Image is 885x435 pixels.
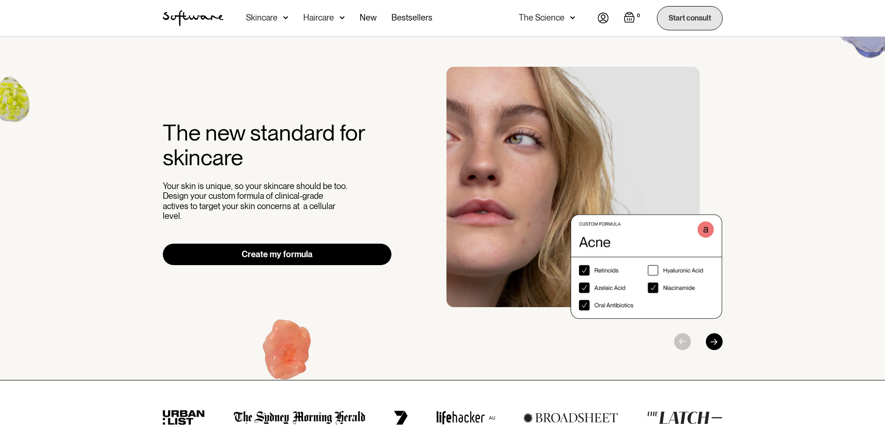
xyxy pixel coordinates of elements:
div: Next slide [706,333,723,350]
img: arrow down [570,13,575,22]
img: arrow down [340,13,345,22]
img: broadsheet logo [523,413,618,423]
div: The Science [519,13,564,22]
img: Software Logo [163,10,223,26]
img: arrow down [283,13,288,22]
div: Haircare [303,13,334,22]
div: 1 / 3 [446,67,723,319]
img: the Sydney morning herald logo [234,411,366,425]
a: Open empty cart [624,12,642,25]
a: Create my formula [163,244,392,265]
a: home [163,10,223,26]
img: lifehacker logo [436,411,495,425]
img: Hydroquinone (skin lightening agent) [230,297,346,411]
img: urban list logo [163,410,205,425]
div: 0 [635,12,642,20]
p: Your skin is unique, so your skincare should be too. Design your custom formula of clinical-grade... [163,181,349,221]
div: Skincare [246,13,278,22]
h2: The new standard for skincare [163,120,392,170]
a: Start consult [657,6,723,30]
img: the latch logo [647,411,722,424]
